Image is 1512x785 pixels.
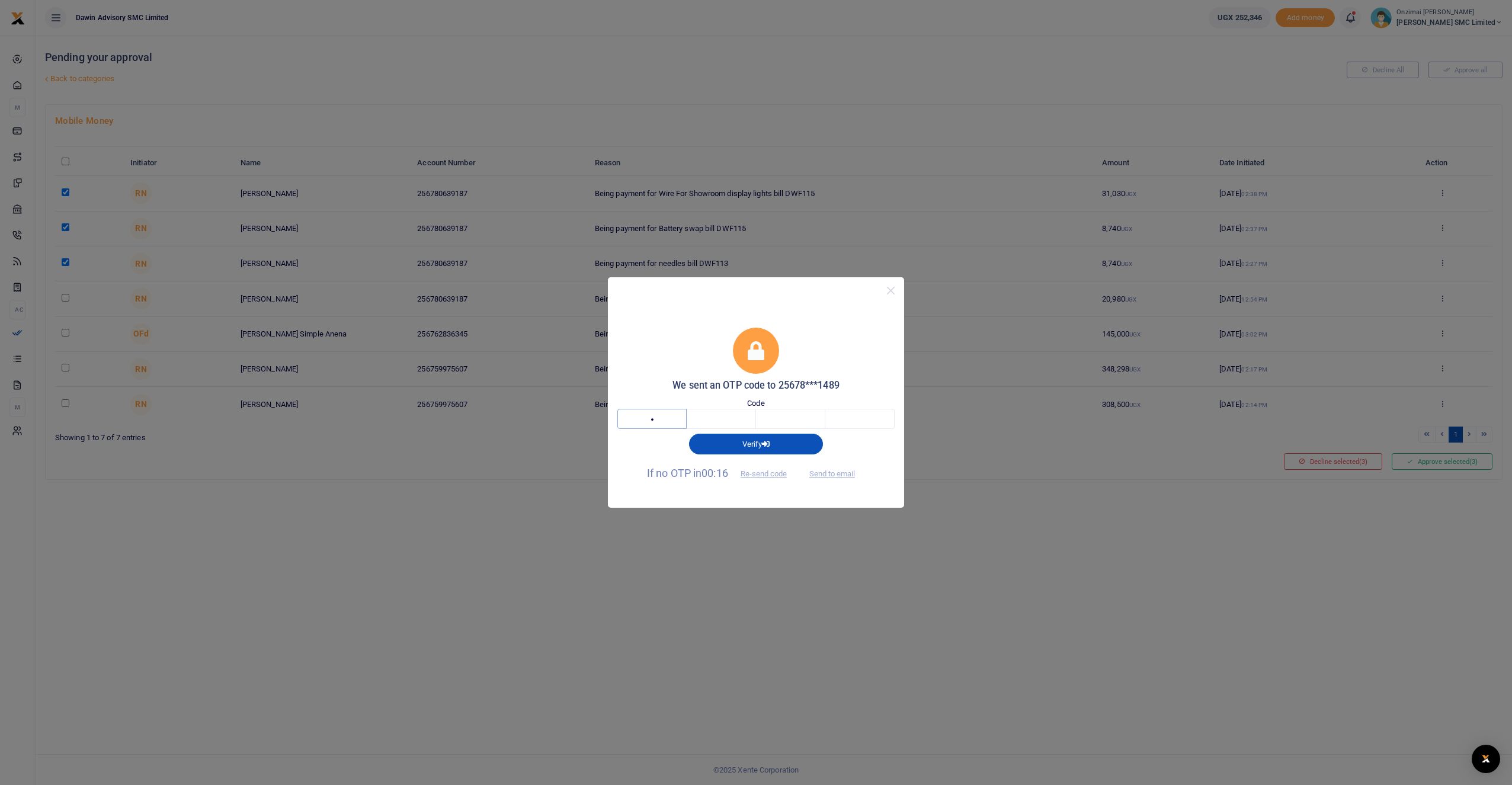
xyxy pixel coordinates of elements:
span: If no OTP in [647,467,797,479]
span: 00:16 [701,467,728,479]
label: Code [747,398,764,409]
h5: We sent an OTP code to 25678***1489 [617,380,895,392]
div: Open Intercom Messenger [1472,745,1500,773]
button: Close [882,282,899,299]
button: Verify [689,434,823,454]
